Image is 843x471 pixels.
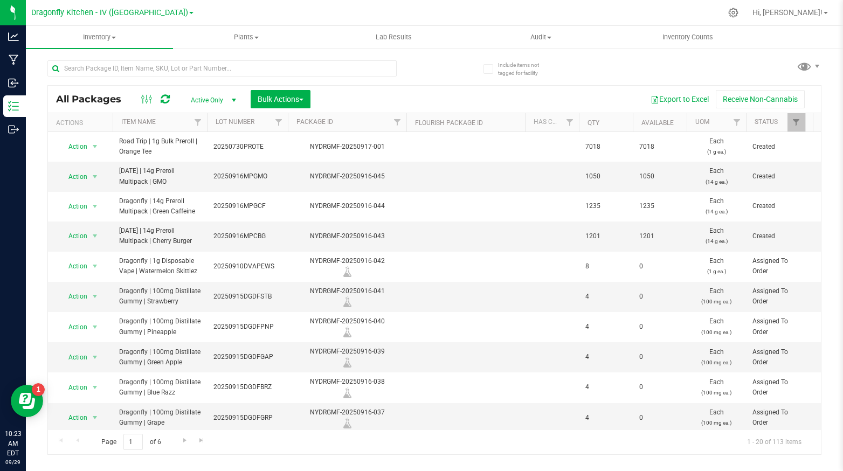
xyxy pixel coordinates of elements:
[752,171,799,182] span: Created
[320,26,467,49] a: Lab Results
[639,413,680,423] span: 0
[752,201,799,211] span: Created
[88,169,102,184] span: select
[8,78,19,88] inline-svg: Inbound
[119,347,201,368] span: Dragonfly | 100mg Distillate Gummy | Green Apple
[88,410,102,425] span: select
[88,139,102,154] span: select
[286,418,408,428] div: Lab Sample
[693,316,740,337] span: Each
[26,32,173,42] span: Inventory
[119,256,201,276] span: Dragonfly | 1g Disposable Vape | Watermelon Skittlez
[693,147,740,157] p: (1 g ea.)
[467,26,614,49] a: Audit
[286,142,408,152] div: NYDRGMF-20250917-001
[88,228,102,244] span: select
[47,60,397,77] input: Search Package ID, Item Name, SKU, Lot or Part Number...
[752,347,799,368] span: Assigned To Order
[693,236,740,246] p: (14 g ea.)
[123,434,143,451] input: 1
[59,228,88,244] span: Action
[213,352,281,362] span: 20250915DGDFGAP
[585,261,626,272] span: 8
[213,201,281,211] span: 20250916MPGCF
[693,296,740,307] p: (100 mg ea.)
[693,286,740,307] span: Each
[716,90,805,108] button: Receive Non-Cannabis
[693,377,740,398] span: Each
[693,226,740,246] span: Each
[644,90,716,108] button: Export to Excel
[216,118,254,126] a: Lot Number
[119,316,201,337] span: Dragonfly | 100mg Distillate Gummy | Pineapple
[588,119,599,127] a: Qty
[639,261,680,272] span: 0
[189,113,207,131] a: Filter
[286,357,408,368] div: Lab Sample
[648,32,728,42] span: Inventory Counts
[585,322,626,332] span: 4
[59,259,88,274] span: Action
[727,8,740,18] div: Manage settings
[32,383,45,396] iframe: Resource center unread badge
[498,61,552,77] span: Include items not tagged for facility
[468,32,614,42] span: Audit
[59,320,88,335] span: Action
[738,434,810,450] span: 1 - 20 of 113 items
[88,320,102,335] span: select
[693,136,740,157] span: Each
[286,231,408,241] div: NYDRGMF-20250916-043
[174,32,320,42] span: Plants
[641,119,674,127] a: Available
[119,166,201,186] span: [DATE] | 14g Preroll Multipack | GMO
[59,289,88,304] span: Action
[693,196,740,217] span: Each
[752,142,799,152] span: Created
[693,418,740,428] p: (100 mg ea.)
[59,350,88,365] span: Action
[119,377,201,398] span: Dragonfly | 100mg Distillate Gummy | Blue Razz
[693,407,740,428] span: Each
[286,387,408,398] div: Lab Sample
[213,292,281,302] span: 20250915DGDFSTB
[213,142,281,152] span: 20250730PROTE
[752,407,799,428] span: Assigned To Order
[585,142,626,152] span: 7018
[88,259,102,274] span: select
[88,350,102,365] span: select
[5,429,21,458] p: 10:23 AM EDT
[8,101,19,112] inline-svg: Inventory
[693,347,740,368] span: Each
[693,357,740,368] p: (100 mg ea.)
[639,292,680,302] span: 0
[639,382,680,392] span: 0
[286,266,408,277] div: Lab Sample
[286,171,408,182] div: NYDRGMF-20250916-045
[59,199,88,214] span: Action
[639,201,680,211] span: 1235
[693,327,740,337] p: (100 mg ea.)
[11,385,43,417] iframe: Resource center
[119,226,201,246] span: [DATE] | 14g Preroll Multipack | Cherry Burger
[639,352,680,362] span: 0
[286,377,408,398] div: NYDRGMF-20250916-038
[755,118,778,126] a: Status
[88,199,102,214] span: select
[585,292,626,302] span: 4
[639,231,680,241] span: 1201
[639,171,680,182] span: 1050
[92,434,170,451] span: Page of 6
[119,196,201,217] span: Dragonfly | 14g Preroll Multipack | Green Caffeine
[585,201,626,211] span: 1235
[693,206,740,217] p: (14 g ea.)
[213,382,281,392] span: 20250915DGDFBRZ
[59,410,88,425] span: Action
[752,377,799,398] span: Assigned To Order
[286,407,408,428] div: NYDRGMF-20250916-037
[251,90,310,108] button: Bulk Actions
[286,256,408,277] div: NYDRGMF-20250916-042
[693,166,740,186] span: Each
[270,113,288,131] a: Filter
[389,113,406,131] a: Filter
